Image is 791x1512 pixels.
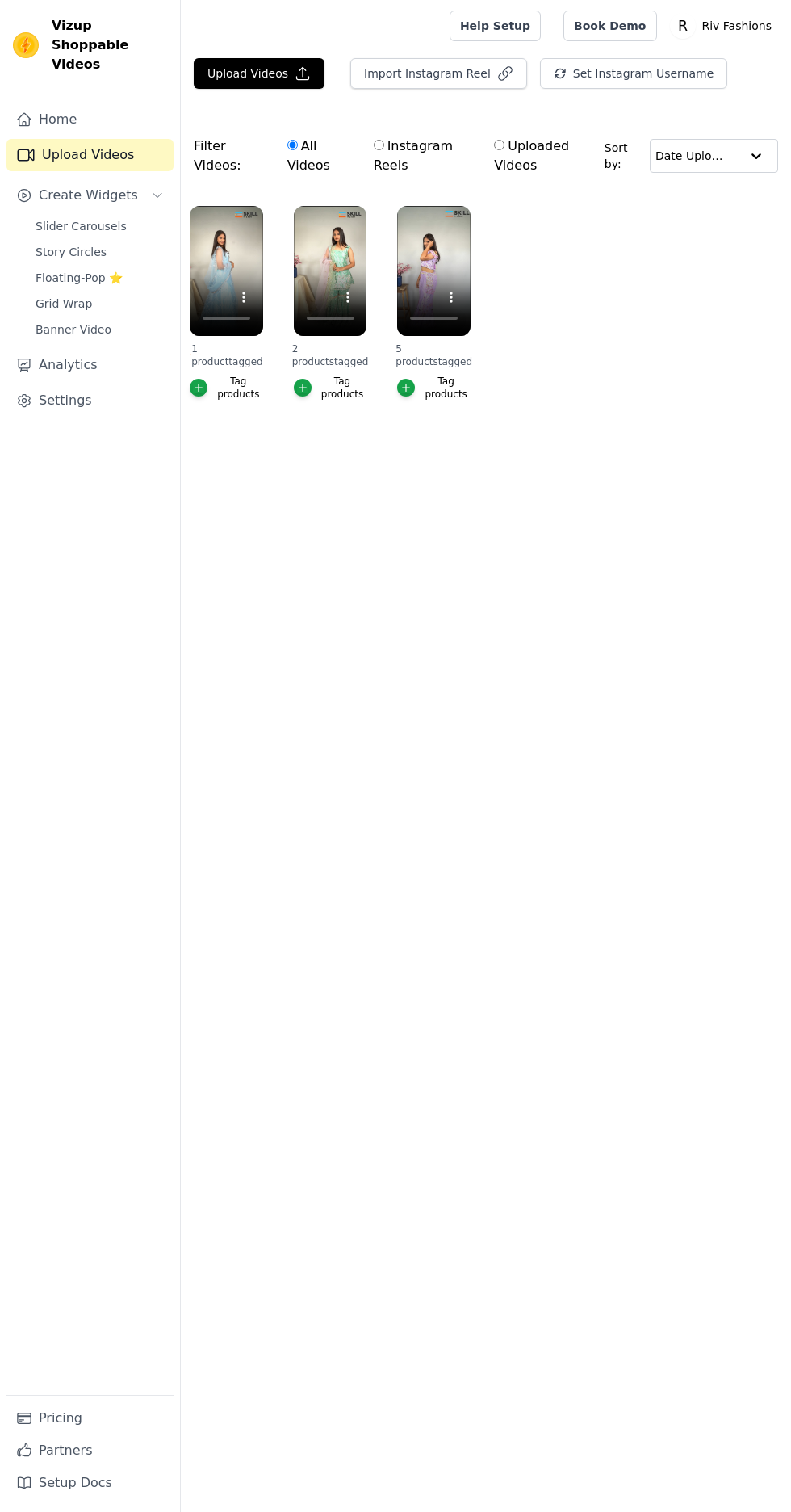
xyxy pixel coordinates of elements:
a: Grid Wrap [26,292,174,315]
a: Setup Docs [6,1467,174,1499]
button: Upload Videos [194,58,324,89]
a: Pricing [6,1402,174,1434]
p: Riv Fashions [696,11,779,40]
div: Tag products [318,375,367,401]
div: Filter Videos: [194,128,605,184]
text: R [677,18,687,34]
div: Tag products [214,375,263,401]
input: Uploaded Videos [494,140,504,150]
span: Vizup Shoppable Videos [52,16,167,74]
label: Uploaded Videos [493,136,596,176]
button: Set Instagram Username [540,58,727,89]
input: Instagram Reels [374,140,384,150]
span: Banner Video [36,321,111,338]
a: Slider Carousels [26,215,174,237]
button: Import Instagram Reel [350,58,527,89]
a: Upload Videos [6,139,174,171]
span: Create Widgets [39,186,138,205]
a: Settings [6,384,174,417]
div: Tag products [421,375,471,401]
span: Grid Wrap [36,296,92,312]
a: Home [6,103,174,136]
a: Book Demo [563,10,656,41]
a: Banner Video [26,318,174,341]
button: Tag products [190,375,263,401]
button: Tag products [294,375,367,401]
button: R Riv Fashions [670,11,779,40]
a: Floating-Pop ⭐ [26,267,174,289]
a: Analytics [6,349,174,381]
span: Story Circles [36,244,107,260]
div: Sort by: [605,139,778,173]
input: All Videos [287,140,298,150]
span: Slider Carousels [36,218,127,234]
a: Story Circles [26,241,174,263]
button: Tag products [397,375,471,401]
label: Instagram Reels [373,136,473,176]
label: All Videos [287,136,352,176]
div: 2 products tagged [294,342,367,368]
div: 5 products tagged [397,342,471,368]
img: Vizup [13,32,39,58]
span: Floating-Pop ⭐ [36,270,123,286]
div: 1 product tagged [190,342,263,368]
button: Create Widgets [6,179,174,212]
a: Partners [6,1434,174,1467]
a: Help Setup [450,10,541,41]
